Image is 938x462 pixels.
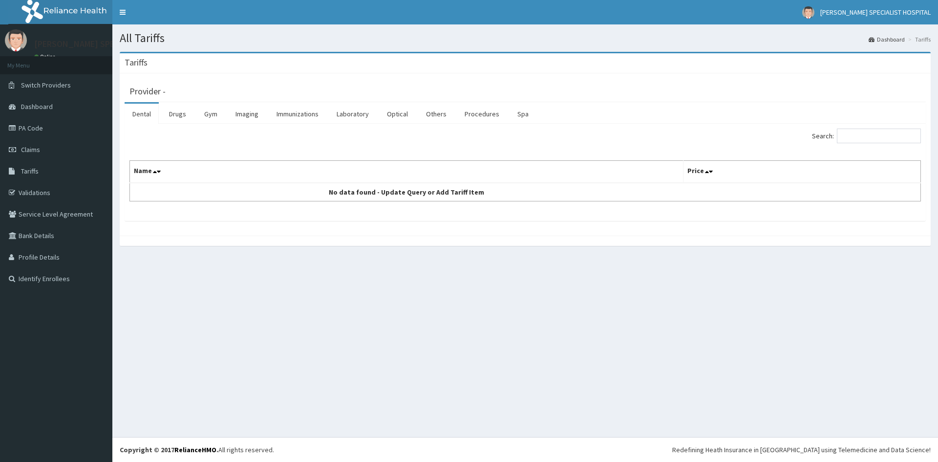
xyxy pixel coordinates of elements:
[21,167,39,176] span: Tariffs
[329,104,377,124] a: Laboratory
[21,81,71,89] span: Switch Providers
[418,104,454,124] a: Others
[125,104,159,124] a: Dental
[379,104,416,124] a: Optical
[457,104,507,124] a: Procedures
[34,40,184,48] p: [PERSON_NAME] SPECIALIST HOSPITAL
[21,145,40,154] span: Claims
[869,35,905,44] a: Dashboard
[174,445,216,454] a: RelianceHMO
[269,104,326,124] a: Immunizations
[34,53,58,60] a: Online
[802,6,814,19] img: User Image
[837,129,921,143] input: Search:
[21,102,53,111] span: Dashboard
[683,161,921,183] th: Price
[120,32,931,44] h1: All Tariffs
[129,87,166,96] h3: Provider -
[812,129,921,143] label: Search:
[196,104,225,124] a: Gym
[120,445,218,454] strong: Copyright © 2017 .
[5,29,27,51] img: User Image
[906,35,931,44] li: Tariffs
[510,104,536,124] a: Spa
[820,8,931,17] span: [PERSON_NAME] SPECIALIST HOSPITAL
[672,445,931,455] div: Redefining Heath Insurance in [GEOGRAPHIC_DATA] using Telemedicine and Data Science!
[228,104,266,124] a: Imaging
[130,161,683,183] th: Name
[161,104,194,124] a: Drugs
[112,437,938,462] footer: All rights reserved.
[130,183,683,201] td: No data found - Update Query or Add Tariff Item
[125,58,148,67] h3: Tariffs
